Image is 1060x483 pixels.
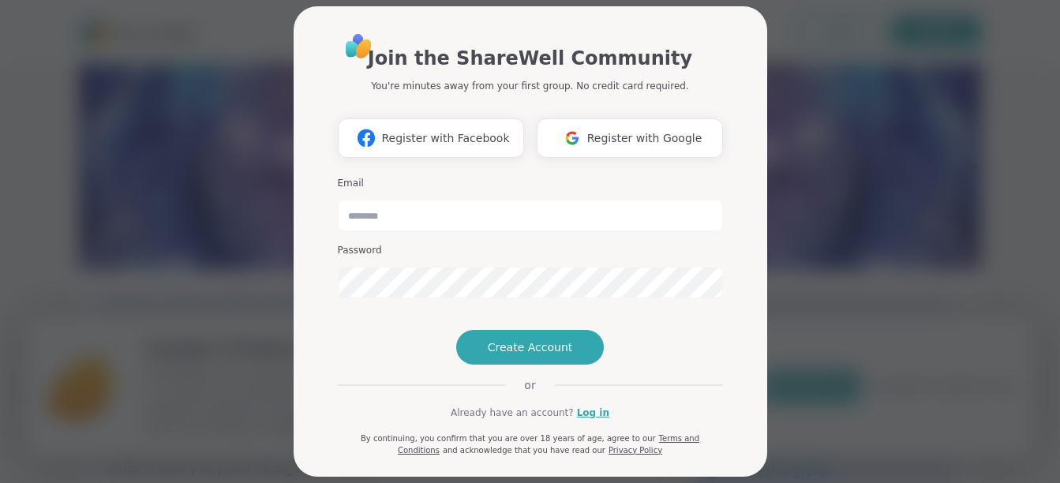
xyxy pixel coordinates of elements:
[609,446,662,455] a: Privacy Policy
[338,244,723,257] h3: Password
[537,118,723,158] button: Register with Google
[557,123,587,152] img: ShareWell Logomark
[505,377,554,393] span: or
[451,406,574,420] span: Already have an account?
[443,446,605,455] span: and acknowledge that you have read our
[351,123,381,152] img: ShareWell Logomark
[338,177,723,190] h3: Email
[577,406,609,420] a: Log in
[368,44,692,73] h1: Join the ShareWell Community
[456,330,605,365] button: Create Account
[587,130,702,147] span: Register with Google
[338,118,524,158] button: Register with Facebook
[488,339,573,355] span: Create Account
[361,434,656,443] span: By continuing, you confirm that you are over 18 years of age, agree to our
[371,79,688,93] p: You're minutes away from your first group. No credit card required.
[341,28,376,64] img: ShareWell Logo
[381,130,509,147] span: Register with Facebook
[398,434,699,455] a: Terms and Conditions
